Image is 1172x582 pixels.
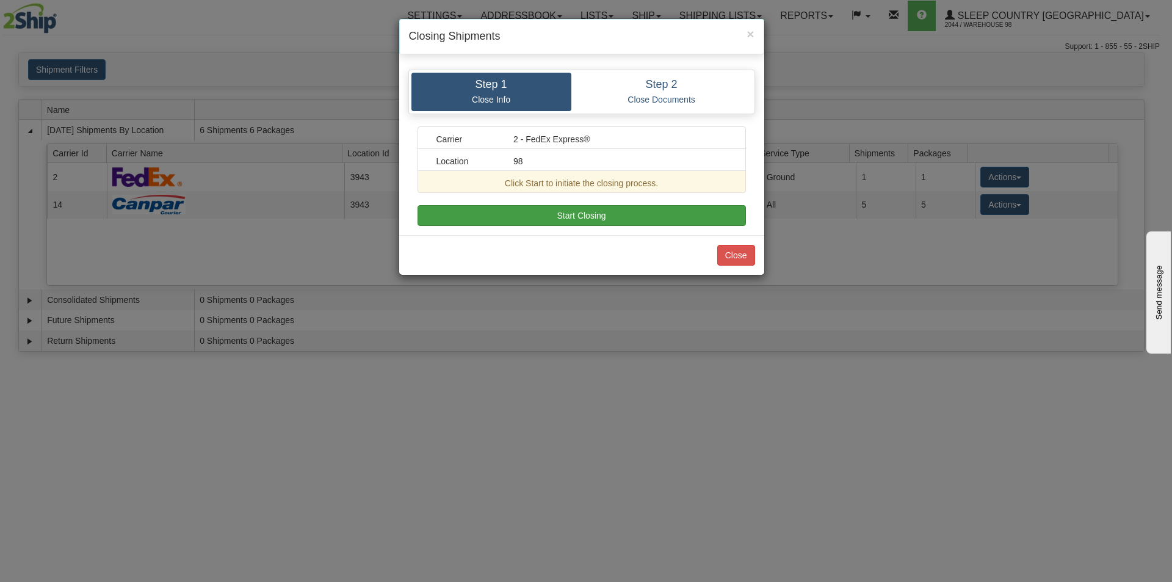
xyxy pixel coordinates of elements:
p: Close Info [421,94,562,105]
div: Send message [9,10,113,20]
iframe: chat widget [1144,228,1171,353]
h4: Closing Shipments [409,29,754,45]
h4: Step 2 [581,79,743,91]
button: Start Closing [418,205,746,226]
span: × [747,27,754,41]
div: Carrier [427,133,505,145]
button: Close [717,245,755,266]
button: Close [747,27,754,40]
p: Close Documents [581,94,743,105]
div: Click Start to initiate the closing process. [427,177,736,189]
div: 98 [504,155,736,167]
div: Location [427,155,505,167]
a: Step 1 Close Info [411,73,571,111]
h4: Step 1 [421,79,562,91]
div: 2 - FedEx Express® [504,133,736,145]
a: Step 2 Close Documents [571,73,752,111]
